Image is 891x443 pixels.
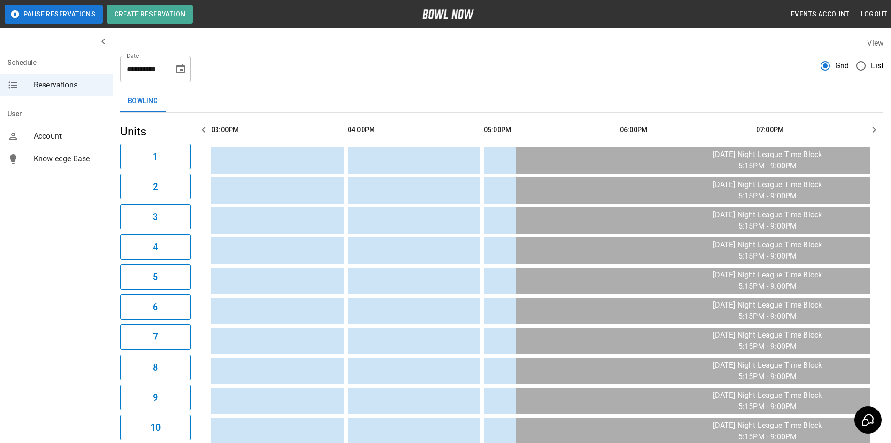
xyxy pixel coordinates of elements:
[153,360,158,375] h6: 8
[120,144,191,169] button: 1
[120,234,191,260] button: 4
[120,90,883,112] div: inventory tabs
[153,269,158,285] h6: 5
[484,117,616,143] th: 05:00PM
[422,9,474,19] img: logo
[120,174,191,199] button: 2
[153,149,158,164] h6: 1
[620,117,752,143] th: 06:00PM
[857,6,891,23] button: Logout
[153,390,158,405] h6: 9
[171,60,190,79] button: Choose date, selected date is Sep 4, 2025
[120,385,191,410] button: 9
[34,79,105,91] span: Reservations
[871,60,883,71] span: List
[867,39,883,47] label: View
[153,300,158,315] h6: 6
[835,60,849,71] span: Grid
[120,415,191,440] button: 10
[120,294,191,320] button: 6
[150,420,161,435] h6: 10
[120,124,191,139] h5: Units
[153,179,158,194] h6: 2
[348,117,480,143] th: 04:00PM
[153,239,158,254] h6: 4
[120,355,191,380] button: 8
[211,117,344,143] th: 03:00PM
[787,6,853,23] button: Events Account
[120,324,191,350] button: 7
[120,90,166,112] button: Bowling
[153,209,158,224] h6: 3
[34,131,105,142] span: Account
[5,5,103,24] button: Pause Reservations
[153,330,158,345] h6: 7
[34,153,105,165] span: Knowledge Base
[120,264,191,290] button: 5
[120,204,191,229] button: 3
[107,5,193,24] button: Create Reservation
